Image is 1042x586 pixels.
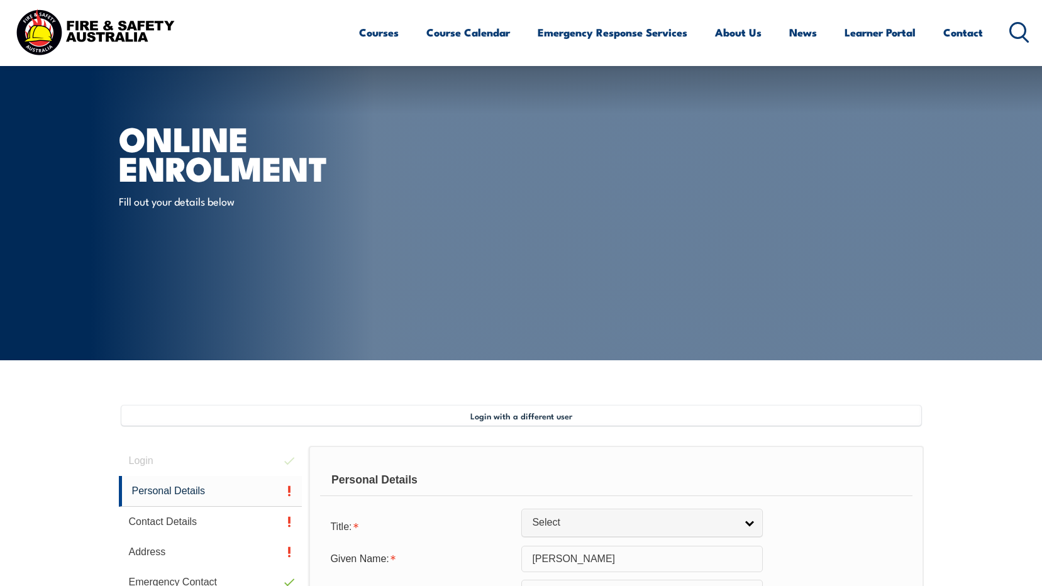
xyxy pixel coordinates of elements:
a: Contact [943,16,983,49]
h1: Online Enrolment [119,123,430,182]
a: News [789,16,817,49]
a: About Us [715,16,762,49]
div: Title is required. [320,513,521,538]
span: Login with a different user [470,411,572,421]
div: Personal Details [320,465,912,496]
p: Fill out your details below [119,194,348,208]
a: Address [119,537,302,567]
a: Course Calendar [426,16,510,49]
a: Courses [359,16,399,49]
a: Emergency Response Services [538,16,687,49]
a: Personal Details [119,476,302,507]
span: Select [532,516,736,529]
div: Given Name is required. [320,547,521,571]
span: Title: [330,521,352,532]
a: Learner Portal [845,16,916,49]
a: Contact Details [119,507,302,537]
